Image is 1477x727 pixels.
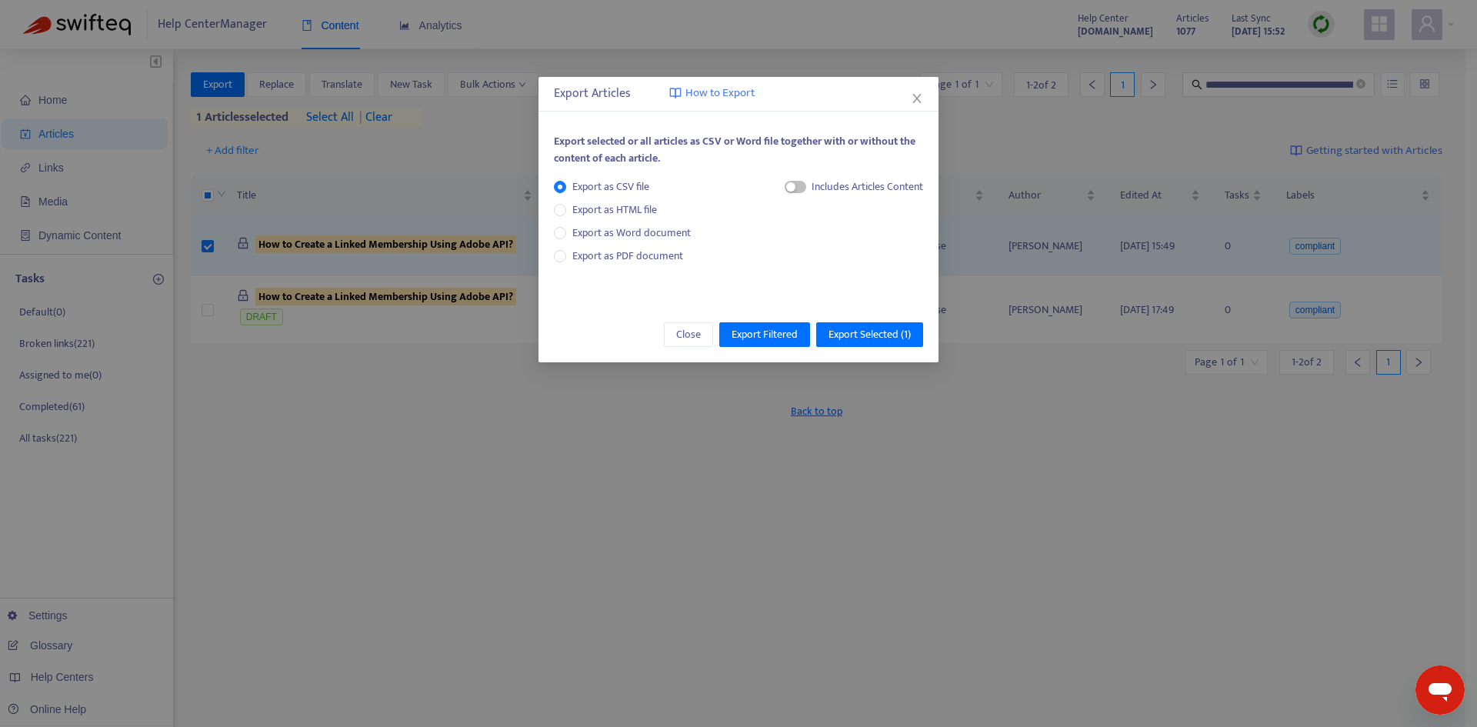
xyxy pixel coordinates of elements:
span: Export selected or all articles as CSV or Word file together with or without the content of each ... [554,132,915,167]
span: Export Selected ( 1 ) [829,326,911,343]
a: How to Export [669,85,755,102]
span: close [911,92,923,105]
div: Export Articles [554,85,923,103]
span: Export as Word document [566,225,697,242]
button: Close [664,322,713,347]
button: Export Selected (1) [816,322,923,347]
span: Export as HTML file [566,202,663,218]
img: image-link [669,87,682,99]
div: Includes Articles Content [812,178,923,195]
button: Export Filtered [719,322,810,347]
span: How to Export [685,85,755,102]
span: Close [676,326,701,343]
span: Export as CSV file [566,178,655,195]
span: Export Filtered [732,326,798,343]
iframe: Button to launch messaging window [1415,665,1465,715]
button: Close [909,90,925,107]
span: Export as PDF document [572,247,683,265]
